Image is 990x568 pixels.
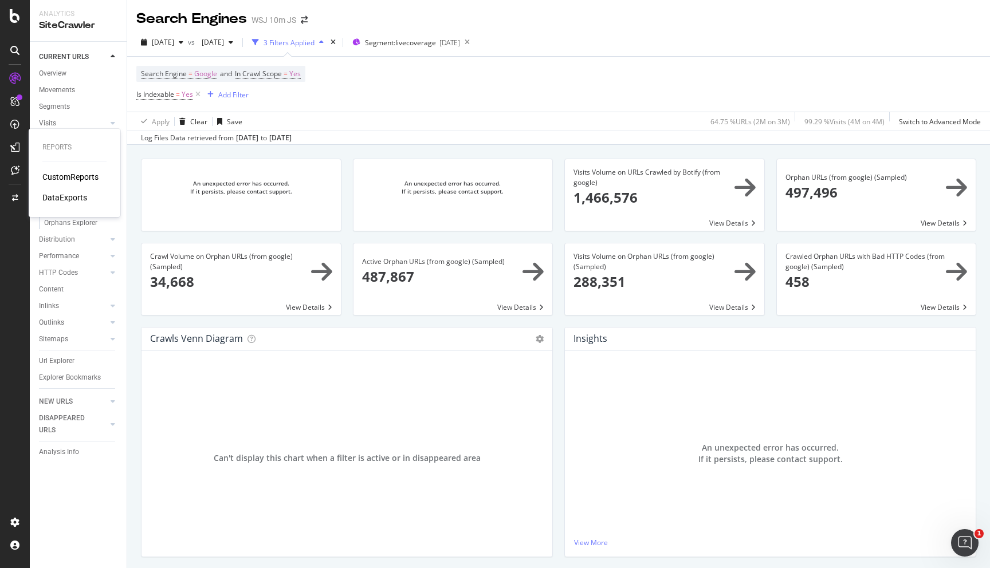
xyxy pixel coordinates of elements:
div: times [328,37,338,48]
div: Analysis Info [39,446,79,458]
a: Overview [39,68,119,80]
button: Add Filter [203,88,249,101]
div: Visits [39,117,56,129]
span: An unexpected error has occurred. If it persists, please contact support. [698,442,843,465]
div: Distribution [39,234,75,246]
span: Segment: livecoverage [365,38,436,48]
a: Url Explorer [39,355,119,367]
div: Overview [39,68,66,80]
button: [DATE] [136,33,188,52]
div: Movements [39,84,75,96]
a: NEW URLS [39,396,107,408]
a: CURRENT URLS [39,51,107,63]
span: Yes [289,66,301,82]
button: Save [213,112,242,131]
a: HTTP Codes [39,267,107,279]
a: Inlinks [39,300,107,312]
div: [DATE] [269,133,292,143]
div: Performance [39,250,79,262]
div: Outlinks [39,317,64,329]
a: DISAPPEARED URLS [39,412,107,436]
div: SiteCrawler [39,19,117,32]
span: 2024 Mar. 30th [197,37,224,47]
div: Explorer Bookmarks [39,372,101,384]
button: Apply [136,112,170,131]
a: Visits [39,117,107,129]
div: Search Engines [136,9,247,29]
h4: Crawls Venn Diagram [150,331,243,346]
a: Sitemaps [39,333,107,345]
span: = [284,69,288,78]
div: Orphans Explorer [44,217,97,229]
span: An unexpected error has occurred. If it persists, please contact support. [190,179,292,196]
span: vs [188,37,197,47]
span: An unexpected error has occurred. If it persists, please contact support. [402,179,504,196]
div: 3 Filters Applied [264,38,315,48]
iframe: Intercom live chat [951,529,979,557]
div: Save [227,117,242,127]
span: and [220,69,232,78]
a: Orphans Explorer [44,217,119,229]
div: arrow-right-arrow-left [301,16,308,24]
div: Reports [42,143,107,152]
a: Outlinks [39,317,107,329]
div: Url Explorer [39,355,74,367]
div: Add Filter [218,90,249,100]
div: Log Files Data retrieved from to [141,133,292,143]
div: [DATE] [439,38,460,48]
button: Segment:livecoverage[DATE] [348,33,460,52]
div: WSJ 10m JS [252,14,296,26]
div: HTTP Codes [39,267,78,279]
span: 1 [975,529,984,538]
span: Is Indexable [136,89,174,99]
div: Switch to Advanced Mode [899,117,981,127]
div: Segments [39,101,70,113]
div: CURRENT URLS [39,51,89,63]
div: Content [39,283,64,295]
a: Explorer Bookmarks [39,372,119,384]
a: Movements [39,84,119,96]
a: CustomReports [42,171,99,183]
a: Content [39,283,119,295]
a: Segments [39,101,119,113]
div: NEW URLS [39,396,73,408]
i: Options [536,335,544,343]
span: 2025 Jul. 5th [152,37,174,47]
div: Apply [152,117,170,127]
a: DataExports [42,192,87,203]
button: 3 Filters Applied [247,33,328,52]
a: View More [574,538,967,547]
span: = [176,89,180,99]
div: 99.29 % Visits ( 4M on 4M ) [804,117,885,127]
span: In Crawl Scope [235,69,282,78]
a: Distribution [39,234,107,246]
div: DISAPPEARED URLS [39,412,97,436]
a: Analysis Info [39,446,119,458]
span: Can't display this chart when a filter is active or in disappeared area [214,452,481,464]
a: Performance [39,250,107,262]
span: Search Engine [141,69,187,78]
span: = [188,69,192,78]
button: Switch to Advanced Mode [894,112,981,131]
span: Google [194,66,217,82]
div: Clear [190,117,207,127]
div: 64.75 % URLs ( 2M on 3M ) [710,117,790,127]
h4: Insights [573,331,607,346]
span: Yes [182,86,193,102]
div: Inlinks [39,300,59,312]
button: Clear [175,112,207,131]
div: [DATE] [236,133,258,143]
button: [DATE] [197,33,238,52]
div: Analytics [39,9,117,19]
div: Sitemaps [39,333,68,345]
